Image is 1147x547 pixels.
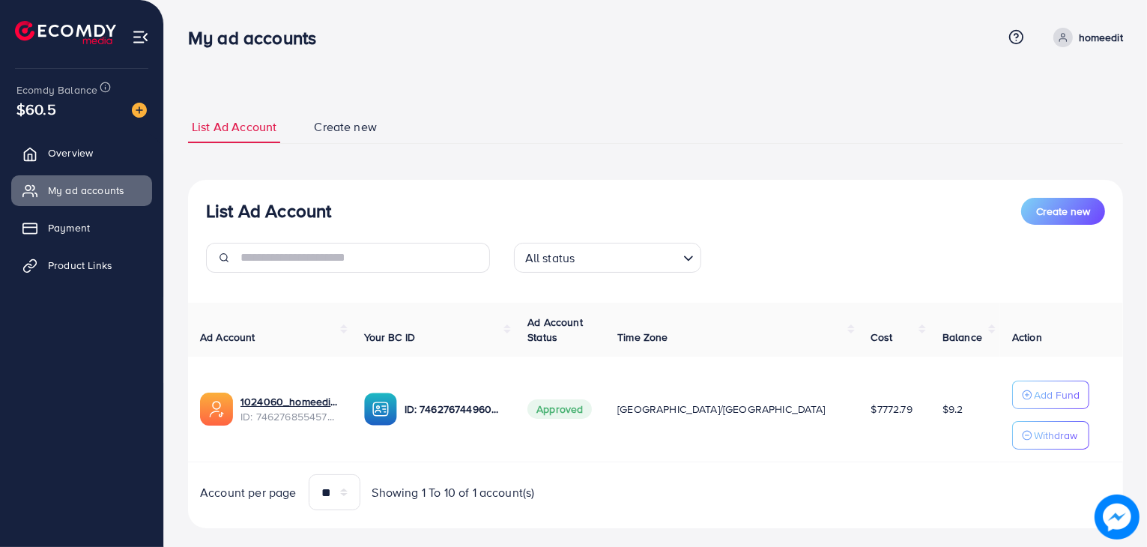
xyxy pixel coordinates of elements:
[200,393,233,426] img: ic-ads-acc.e4c84228.svg
[200,330,255,345] span: Ad Account
[372,484,535,501] span: Showing 1 To 10 of 1 account(s)
[1095,495,1139,539] img: image
[942,330,982,345] span: Balance
[1036,204,1090,219] span: Create new
[1021,198,1105,225] button: Create new
[188,27,328,49] h3: My ad accounts
[1012,421,1089,450] button: Withdraw
[16,98,56,120] span: $60.5
[192,118,276,136] span: List Ad Account
[206,200,331,222] h3: List Ad Account
[11,250,152,280] a: Product Links
[405,400,504,418] p: ID: 7462767449604177937
[579,244,677,269] input: Search for option
[364,393,397,426] img: ic-ba-acc.ded83a64.svg
[240,394,340,425] div: <span class='underline'>1024060_homeedit7_1737561213516</span></br>7462768554572742672
[617,330,668,345] span: Time Zone
[527,315,583,345] span: Ad Account Status
[11,213,152,243] a: Payment
[200,484,297,501] span: Account per page
[1034,386,1080,404] p: Add Fund
[1079,28,1123,46] p: homeedit
[132,28,149,46] img: menu
[48,220,90,235] span: Payment
[240,409,340,424] span: ID: 7462768554572742672
[871,330,893,345] span: Cost
[11,138,152,168] a: Overview
[527,399,592,419] span: Approved
[15,21,116,44] img: logo
[48,258,112,273] span: Product Links
[617,402,826,417] span: [GEOGRAPHIC_DATA]/[GEOGRAPHIC_DATA]
[1012,381,1089,409] button: Add Fund
[16,82,97,97] span: Ecomdy Balance
[48,183,124,198] span: My ad accounts
[1047,28,1123,47] a: homeedit
[314,118,377,136] span: Create new
[364,330,416,345] span: Your BC ID
[514,243,701,273] div: Search for option
[11,175,152,205] a: My ad accounts
[522,247,578,269] span: All status
[1012,330,1042,345] span: Action
[132,103,147,118] img: image
[942,402,963,417] span: $9.2
[240,394,340,409] a: 1024060_homeedit7_1737561213516
[1034,426,1077,444] p: Withdraw
[871,402,913,417] span: $7772.79
[48,145,93,160] span: Overview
